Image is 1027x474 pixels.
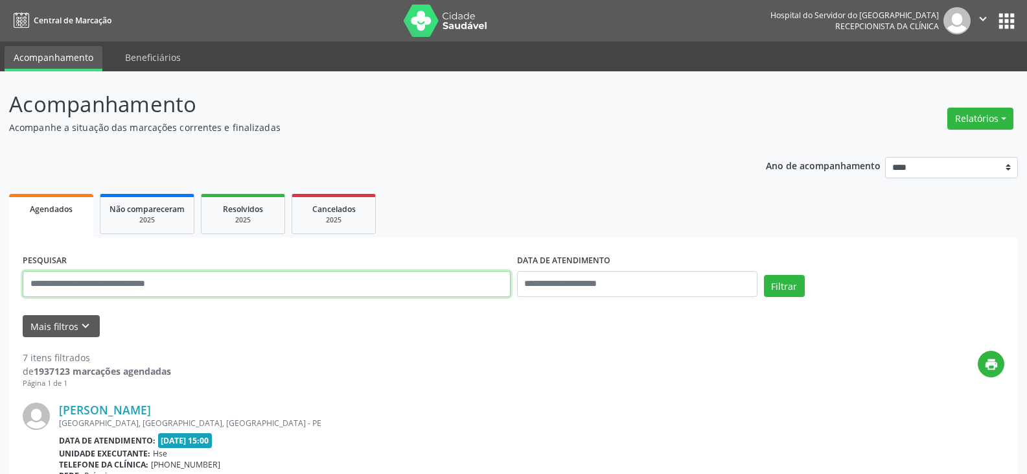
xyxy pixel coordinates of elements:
[766,157,881,173] p: Ano de acompanhamento
[312,204,356,215] span: Cancelados
[110,204,185,215] span: Não compareceram
[223,204,263,215] span: Resolvidos
[978,351,1004,377] button: print
[976,12,990,26] i: 
[9,88,715,121] p: Acompanhamento
[23,251,67,271] label: PESQUISAR
[943,7,971,34] img: img
[23,378,171,389] div: Página 1 de 1
[301,215,366,225] div: 2025
[78,319,93,333] i: keyboard_arrow_down
[59,418,810,429] div: [GEOGRAPHIC_DATA], [GEOGRAPHIC_DATA], [GEOGRAPHIC_DATA] - PE
[23,315,100,338] button: Mais filtroskeyboard_arrow_down
[151,459,220,470] span: [PHONE_NUMBER]
[23,364,171,378] div: de
[764,275,805,297] button: Filtrar
[59,435,156,446] b: Data de atendimento:
[158,433,213,448] span: [DATE] 15:00
[30,204,73,215] span: Agendados
[59,459,148,470] b: Telefone da clínica:
[116,46,190,69] a: Beneficiários
[971,7,995,34] button: 
[995,10,1018,32] button: apps
[9,121,715,134] p: Acompanhe a situação das marcações correntes e finalizadas
[59,448,150,459] b: Unidade executante:
[947,108,1013,130] button: Relatórios
[835,21,939,32] span: Recepcionista da clínica
[23,351,171,364] div: 7 itens filtrados
[110,215,185,225] div: 2025
[770,10,939,21] div: Hospital do Servidor do [GEOGRAPHIC_DATA]
[153,448,167,459] span: Hse
[9,10,111,31] a: Central de Marcação
[984,357,998,372] i: print
[517,251,610,271] label: DATA DE ATENDIMENTO
[23,403,50,430] img: img
[34,15,111,26] span: Central de Marcação
[59,403,151,417] a: [PERSON_NAME]
[34,365,171,377] strong: 1937123 marcações agendadas
[211,215,275,225] div: 2025
[5,46,102,71] a: Acompanhamento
